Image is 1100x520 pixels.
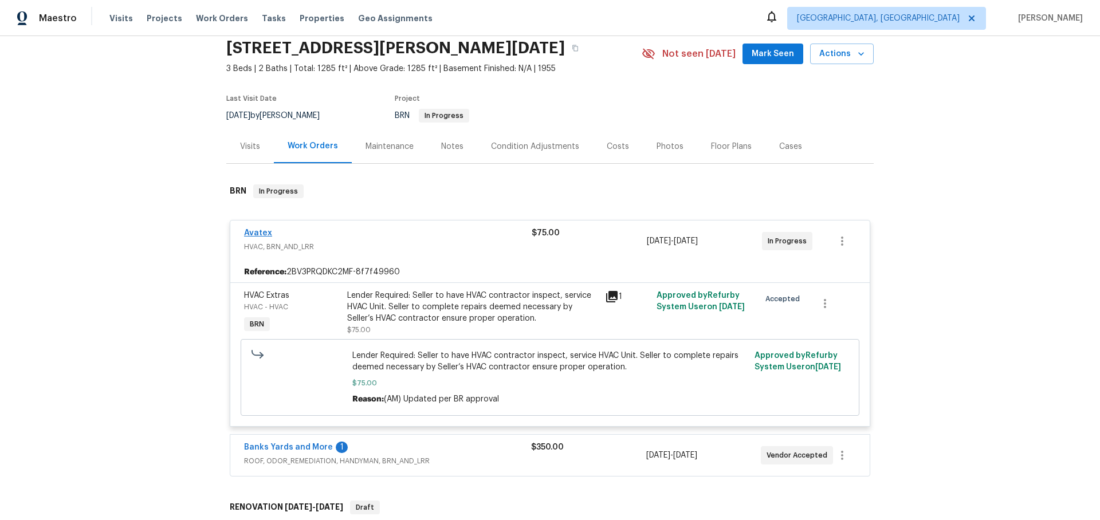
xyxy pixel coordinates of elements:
[226,95,277,102] span: Last Visit Date
[285,503,343,511] span: -
[336,442,348,453] div: 1
[352,350,748,373] span: Lender Required: Seller to have HVAC contractor inspect, service HVAC Unit. Seller to complete re...
[244,229,272,237] a: Avatex
[316,503,343,511] span: [DATE]
[230,501,343,514] h6: RENOVATION
[352,377,748,389] span: $75.00
[765,293,804,305] span: Accepted
[711,141,752,152] div: Floor Plans
[347,326,371,333] span: $75.00
[395,112,469,120] span: BRN
[768,235,811,247] span: In Progress
[1013,13,1083,24] span: [PERSON_NAME]
[226,42,565,54] h2: [STREET_ADDRESS][PERSON_NAME][DATE]
[384,395,499,403] span: (AM) Updated per BR approval
[39,13,77,24] span: Maestro
[605,290,650,304] div: 1
[395,95,420,102] span: Project
[147,13,182,24] span: Projects
[351,502,379,513] span: Draft
[244,266,286,278] b: Reference:
[244,455,531,467] span: ROOF, ODOR_REMEDIATION, HANDYMAN, BRN_AND_LRR
[352,395,384,403] span: Reason:
[358,13,433,24] span: Geo Assignments
[662,48,736,60] span: Not seen [DATE]
[647,237,671,245] span: [DATE]
[752,47,794,61] span: Mark Seen
[244,304,288,310] span: HVAC - HVAC
[226,112,250,120] span: [DATE]
[366,141,414,152] div: Maintenance
[226,109,333,123] div: by [PERSON_NAME]
[254,186,302,197] span: In Progress
[673,451,697,459] span: [DATE]
[226,173,874,210] div: BRN In Progress
[532,229,560,237] span: $75.00
[441,141,463,152] div: Notes
[244,241,532,253] span: HVAC, BRN_AND_LRR
[196,13,248,24] span: Work Orders
[531,443,564,451] span: $350.00
[245,318,269,330] span: BRN
[288,140,338,152] div: Work Orders
[300,13,344,24] span: Properties
[230,184,246,198] h6: BRN
[244,443,333,451] a: Banks Yards and More
[240,141,260,152] div: Visits
[755,352,841,371] span: Approved by Refurby System User on
[674,237,698,245] span: [DATE]
[646,451,670,459] span: [DATE]
[797,13,960,24] span: [GEOGRAPHIC_DATA], [GEOGRAPHIC_DATA]
[810,44,874,65] button: Actions
[719,303,745,311] span: [DATE]
[230,262,870,282] div: 2BV3PRQDKC2MF-8f7f49960
[815,363,841,371] span: [DATE]
[420,112,468,119] span: In Progress
[491,141,579,152] div: Condition Adjustments
[109,13,133,24] span: Visits
[565,38,586,58] button: Copy Address
[779,141,802,152] div: Cases
[657,291,745,311] span: Approved by Refurby System User on
[262,14,286,22] span: Tasks
[285,503,312,511] span: [DATE]
[819,47,865,61] span: Actions
[742,44,803,65] button: Mark Seen
[646,450,697,461] span: -
[607,141,629,152] div: Costs
[767,450,832,461] span: Vendor Accepted
[647,235,698,247] span: -
[244,291,289,300] span: HVAC Extras
[347,290,598,324] div: Lender Required: Seller to have HVAC contractor inspect, service HVAC Unit. Seller to complete re...
[226,63,642,74] span: 3 Beds | 2 Baths | Total: 1285 ft² | Above Grade: 1285 ft² | Basement Finished: N/A | 1955
[657,141,683,152] div: Photos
